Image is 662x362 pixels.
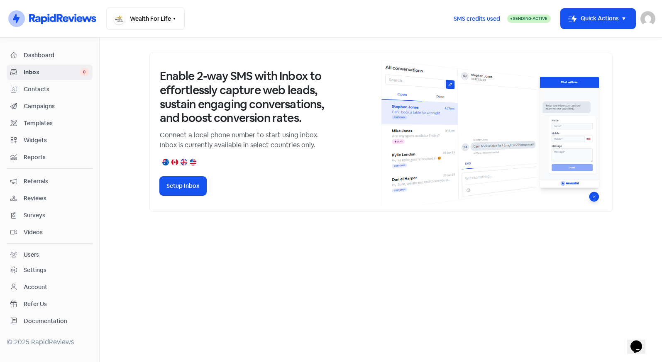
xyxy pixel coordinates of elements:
a: Inbox 0 [7,65,93,80]
a: SMS credits used [447,14,507,22]
iframe: chat widget [627,329,654,354]
h3: Enable 2-way SMS with Inbox to effortlessly capture web leads, sustain engaging conversations, an... [160,69,326,125]
img: australia.png [162,159,169,165]
span: SMS credits used [454,15,500,23]
span: Sending Active [513,16,547,21]
span: Documentation [24,317,89,326]
span: Dashboard [24,51,89,60]
div: Account [24,283,47,292]
span: Videos [24,228,89,237]
span: Refer Us [24,300,89,309]
a: Contacts [7,82,93,97]
span: Reviews [24,194,89,203]
a: Campaigns [7,99,93,114]
span: Widgets [24,136,89,145]
span: Contacts [24,85,89,94]
img: canada.png [171,159,178,165]
a: Refer Us [7,296,93,312]
div: Users [24,250,39,259]
a: Account [7,279,93,295]
span: Referrals [24,177,89,186]
img: User [640,11,655,26]
button: Setup Inbox [160,177,206,195]
a: Widgets [7,133,93,148]
p: Connect a local phone number to start using inbox. Inbox is currently available in select countri... [160,130,326,150]
img: united-states.png [190,159,196,165]
a: Users [7,247,93,262]
a: Videos [7,225,93,240]
a: Reviews [7,191,93,206]
span: Surveys [24,211,89,220]
span: Reports [24,153,89,162]
a: Surveys [7,208,93,223]
a: Templates [7,116,93,131]
img: united-kingdom.png [181,159,187,165]
a: Dashboard [7,48,93,63]
span: Templates [24,119,89,128]
button: Quick Actions [561,9,635,29]
a: Sending Active [507,14,551,24]
a: Settings [7,262,93,278]
a: Referrals [7,174,93,189]
span: Campaigns [24,102,89,111]
span: 0 [80,68,89,76]
div: © 2025 RapidReviews [7,337,93,347]
a: Documentation [7,313,93,329]
a: Reports [7,150,93,165]
button: Wealth For Life [106,7,185,30]
img: inbox-default-image-2.png [381,60,602,205]
div: Settings [24,266,46,275]
span: Inbox [24,68,80,77]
